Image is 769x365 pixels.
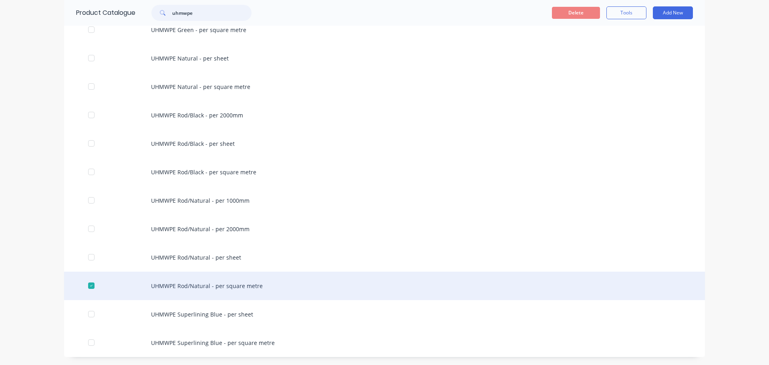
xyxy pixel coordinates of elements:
div: UHMWPE Superlining Blue - per square metre [64,329,705,357]
div: UHMWPE Natural - per sheet [64,44,705,73]
input: Search... [172,5,252,21]
button: Delete [552,7,600,19]
div: UHMWPE Natural - per square metre [64,73,705,101]
div: UHMWPE Rod/Black - per sheet [64,129,705,158]
div: UHMWPE Rod/Black - per square metre [64,158,705,186]
button: Tools [606,6,646,19]
div: UHMWPE Rod/Natural - per 2000mm [64,215,705,243]
div: UHMWPE Rod/Black - per 2000mm [64,101,705,129]
div: UHMWPE Rod/Natural - per sheet [64,243,705,272]
div: UHMWPE Green - per square metre [64,16,705,44]
div: UHMWPE Rod/Natural - per square metre [64,272,705,300]
div: UHMWPE Rod/Natural - per 1000mm [64,186,705,215]
button: Add New [653,6,693,19]
div: UHMWPE Superlining Blue - per sheet [64,300,705,329]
